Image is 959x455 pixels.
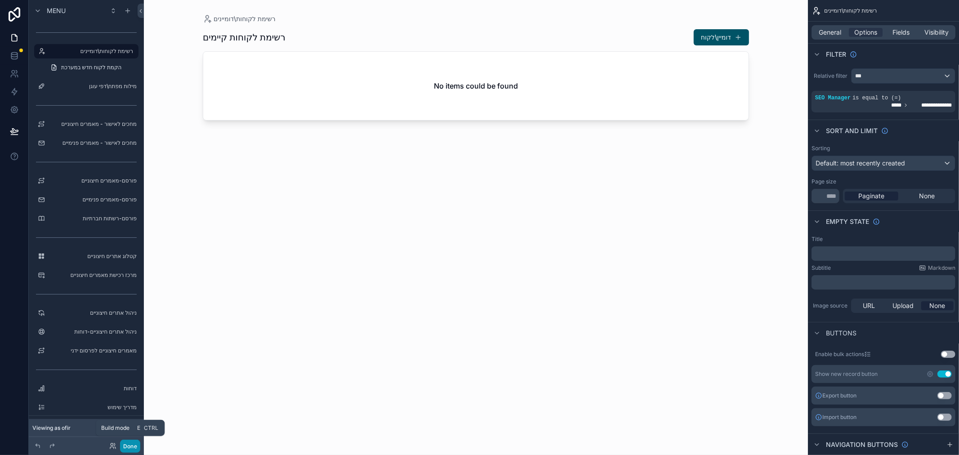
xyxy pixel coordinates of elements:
[34,136,138,150] a: מחכים לאישור - מאמרים פנימיים
[34,306,138,320] a: ניהול אתרים חיצוניים
[49,215,137,222] label: פורסם-רשתות חברתיות
[812,156,955,171] button: Default: most recently created
[49,48,133,55] label: רשימת לקוחות\דומיינים
[47,6,66,15] span: Menu
[34,211,138,226] a: פורסם-רשתות חברתיות
[893,301,914,310] span: Upload
[34,343,138,358] a: מאמרים חיצוניים לפרסום ידני
[34,400,138,415] a: מדריך שימוש
[61,64,121,71] span: הקמת לקוח חדש במערכת
[45,60,138,75] a: הקמת לקוח חדש במערכת
[826,440,898,449] span: Navigation buttons
[826,50,846,59] span: Filter
[812,72,847,80] label: Relative filter
[34,249,138,263] a: קטלוג אתרים חיצוניים
[863,301,875,310] span: URL
[816,159,905,167] span: Default: most recently created
[919,192,935,201] span: None
[822,414,856,421] span: Import button
[49,196,137,203] label: פורסם-מאמרים פנימיים
[826,217,869,226] span: Empty state
[34,44,138,58] a: רשימת לקוחות\דומיינים
[49,309,137,317] label: ניהול אתרים חיצוניים
[854,28,877,37] span: Options
[49,347,137,354] label: מאמרים חיצוניים לפרסום ידני
[49,177,137,184] label: פורסם-מאמרים חיצוניים
[812,246,955,261] div: scrollable content
[928,264,955,272] span: Markdown
[893,28,910,37] span: Fields
[34,174,138,188] a: פורסם-מאמרים חיצוניים
[135,424,142,432] span: E
[930,301,946,310] span: None
[34,325,138,339] a: ניהול אתרים חיצוניים-דוחות
[812,302,847,309] label: Image source
[34,268,138,282] a: מרכז רכישת מאמרים חיצוניים
[812,178,836,185] label: Page size
[34,117,138,131] a: מחכים לאישור - מאמרים חיצוניים
[49,83,137,90] label: מילות מפתח\דפי עוגן
[34,192,138,207] a: פורסם-מאמרים פנימיים
[49,253,137,260] label: קטלוג אתרים חיצוניים
[812,236,823,243] label: Title
[815,370,878,378] div: Show new record button
[826,126,878,135] span: Sort And Limit
[815,95,851,101] span: SEO Manager
[143,424,159,433] span: Ctrl
[812,264,831,272] label: Subtitle
[815,351,864,358] label: Enable bulk actions
[34,79,138,94] a: מילות מפתח\דפי עוגן
[812,275,955,290] div: scrollable content
[822,392,856,399] span: Export button
[49,404,137,411] label: מדריך שימוש
[859,192,885,201] span: Paginate
[852,95,901,101] span: is equal to (=)
[120,440,140,453] button: Done
[49,385,137,392] label: דוחות
[34,381,138,396] a: דוחות
[49,120,137,128] label: מחכים לאישור - מאמרים חיצוניים
[812,145,830,152] label: Sorting
[49,328,137,335] label: ניהול אתרים חיצוניים-דוחות
[925,28,949,37] span: Visibility
[101,424,129,432] span: Build mode
[32,424,71,432] span: Viewing as ofir
[49,139,137,147] label: מחכים לאישור - מאמרים פנימיים
[824,7,877,14] span: רשימת לקוחות\דומיינים
[49,272,137,279] label: מרכז רכישת מאמרים חיצוניים
[819,28,842,37] span: General
[919,264,955,272] a: Markdown
[826,329,856,338] span: Buttons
